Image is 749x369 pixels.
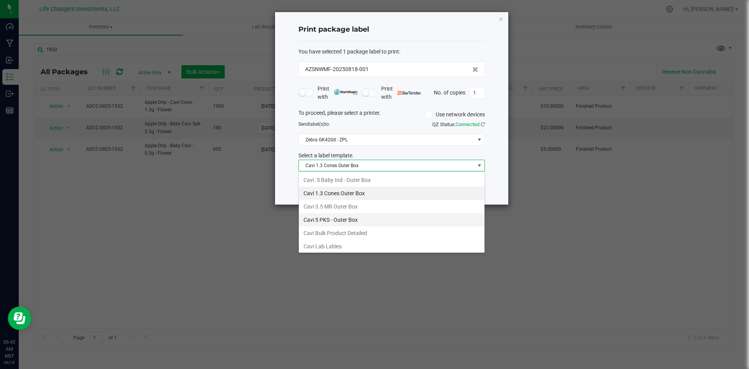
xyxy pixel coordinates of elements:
span: AZSNWMF-20250818-001 [305,65,369,73]
li: Cavi .5 Baby Ind - Outer Box [299,173,485,187]
span: Print with [381,85,421,101]
li: Cavi 1.3 Cones Outer Box [299,187,485,200]
span: label(s) [309,121,325,127]
h4: Print package label [298,25,485,35]
li: Cavi 5 PKS - Outer Box [299,213,485,226]
iframe: Resource center [8,307,31,330]
div: : [298,48,485,56]
img: bartender.png [398,91,421,95]
div: Select a label template. [293,152,491,160]
div: To proceed, please select a printer. [293,109,491,121]
span: No. of copies [434,89,465,95]
span: Print with [318,85,358,101]
span: Connected [456,121,479,127]
span: QZ Status: [432,121,485,127]
li: Cavi Bulk Product Detailed [299,226,485,240]
img: mark_magic_cybra.png [334,89,358,95]
label: Use network devices [425,111,485,119]
span: Send to: [298,121,330,127]
li: Cavi Lab Lables [299,240,485,253]
span: Cavi 1.3 Cones Outer Box [299,160,475,171]
span: You have selected 1 package label to print [298,48,399,55]
li: Cavi 3.5 MR Outer Box [299,200,485,213]
span: Zebra GK420d - ZPL [299,134,475,145]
